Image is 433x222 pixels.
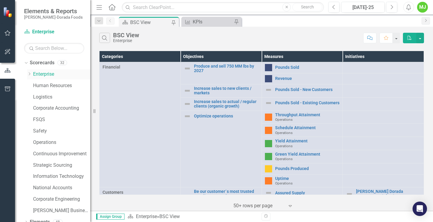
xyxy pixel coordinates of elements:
a: Revenue [275,76,340,81]
a: Increase sales to new clients / markets [194,86,259,96]
a: Safety [33,128,90,135]
a: Throughput Attainment [275,113,340,117]
span: Financial [103,64,177,70]
span: Customers [103,189,177,195]
img: Not Defined [265,189,272,196]
span: Assign Group [96,214,124,220]
div: Enterprise [113,38,139,43]
a: Yield Attainment [275,139,340,143]
span: Elements & Reports [24,8,83,15]
a: Pounds Sold - Existing Customers [275,101,340,105]
a: Produce and sell 750 MM lbs by 2027 [194,64,259,73]
a: Scorecards [30,59,54,66]
span: Search [301,5,314,9]
img: Warning [265,177,272,184]
span: Operations [275,181,293,185]
a: Optimize operations [194,114,259,118]
img: Not Defined [184,100,191,108]
a: Strategic Sourcing [33,162,90,169]
div: [DATE]-25 [343,4,382,11]
a: Continuous Improvement [33,151,90,157]
a: Corporate Accounting [33,105,90,112]
img: Warning [265,114,272,121]
div: Open Intercom Messenger [413,202,427,216]
a: Uptime [275,176,340,181]
a: Corporate Engineering [33,196,90,203]
a: Assured Supply [275,191,340,195]
a: Logistics [33,94,90,101]
img: Not Defined [184,87,191,94]
a: FSQS [33,116,90,123]
img: No Information [265,75,272,82]
img: Above Target [265,153,272,160]
img: Caution [265,165,272,172]
div: KPIs [193,18,232,26]
div: » [127,213,257,220]
img: Not Defined [346,190,353,198]
a: Green Yield Attainment [275,152,340,157]
input: Search ClearPoint... [122,2,324,13]
a: KPIs [183,18,232,26]
div: BSC View [130,19,170,26]
img: Not Defined [184,113,191,120]
span: Operations [275,157,293,161]
span: Operations [275,117,293,122]
img: Not Defined [184,65,191,72]
a: Human Resources [33,82,90,89]
button: Search [292,3,322,11]
a: Pounds Sold [275,65,340,70]
img: ClearPoint Strategy [3,7,14,17]
input: Search Below... [24,43,84,53]
span: Operations [275,144,293,148]
small: [PERSON_NAME]-Dorada Foods [24,15,83,20]
button: [DATE]-25 [341,2,385,13]
button: MJ [417,2,428,13]
a: [PERSON_NAME] Dorada Customer Satisfaction Survey [356,189,421,199]
a: Enterprise [33,71,90,78]
a: Pounds Produced [275,166,340,171]
img: Warning [265,127,272,134]
a: Information Technology [33,173,90,180]
a: [PERSON_NAME] Business Unit [33,207,90,214]
a: Pounds Sold - New Customers [275,87,340,92]
a: Be our customer´s most trusted supplier / Exceed our customer´s expectations with the highest qua... [194,189,259,208]
img: Not Defined [265,86,272,93]
div: BSC View [159,214,180,219]
div: 32 [57,60,67,65]
span: Operations [275,131,293,135]
a: Enterprise [24,29,84,35]
a: Operations [33,139,90,146]
a: Increase sales to actual / regular clients (organic growth) [194,99,259,109]
a: National Accounts [33,184,90,191]
img: Above Target [265,140,272,147]
div: BSC View [113,32,139,38]
img: No Information [265,64,272,71]
a: Schedule Attainment [275,126,340,130]
img: Not Defined [265,99,272,107]
a: Enterprise [136,214,157,219]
